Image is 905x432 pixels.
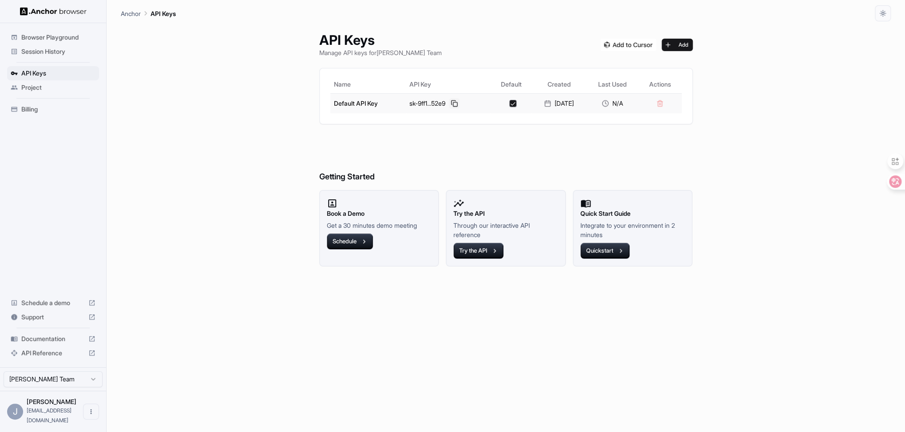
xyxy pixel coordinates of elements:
[600,39,656,51] img: Add anchorbrowser MCP server to Cursor
[580,243,630,259] button: Quickstart
[151,9,176,18] p: API Keys
[453,221,558,239] p: Through our interactive API reference
[580,209,685,218] h2: Quick Start Guide
[21,313,85,321] span: Support
[327,209,432,218] h2: Book a Demo
[327,221,432,230] p: Get a 30 minutes demo meeting
[662,39,693,51] button: Add
[319,48,442,57] p: Manage API keys for [PERSON_NAME] Team
[21,47,95,56] span: Session History
[7,332,99,346] div: Documentation
[7,404,23,420] div: J
[327,234,373,250] button: Schedule
[7,310,99,324] div: Support
[20,7,87,16] img: Anchor Logo
[7,346,99,360] div: API Reference
[453,243,504,259] button: Try the API
[330,93,406,113] td: Default API Key
[453,209,558,218] h2: Try the API
[7,44,99,59] div: Session History
[330,75,406,93] th: Name
[121,8,176,18] nav: breadcrumb
[319,32,442,48] h1: API Keys
[7,66,99,80] div: API Keys
[21,349,85,357] span: API Reference
[639,75,681,93] th: Actions
[490,75,532,93] th: Default
[586,75,639,93] th: Last Used
[590,99,635,108] div: N/A
[21,69,95,78] span: API Keys
[449,98,460,109] button: Copy API key
[21,334,85,343] span: Documentation
[7,102,99,116] div: Billing
[7,296,99,310] div: Schedule a demo
[83,404,99,420] button: Open menu
[21,298,85,307] span: Schedule a demo
[21,33,95,42] span: Browser Playground
[319,135,693,183] h6: Getting Started
[535,99,583,108] div: [DATE]
[27,407,71,424] span: wjwenn@gmail.com
[27,398,76,405] span: Jovan Wong
[580,221,685,239] p: Integrate to your environment in 2 minutes
[7,30,99,44] div: Browser Playground
[406,75,491,93] th: API Key
[21,83,95,92] span: Project
[7,80,99,95] div: Project
[532,75,586,93] th: Created
[121,9,141,18] p: Anchor
[21,105,95,114] span: Billing
[409,98,487,109] div: sk-9ff1...52e9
